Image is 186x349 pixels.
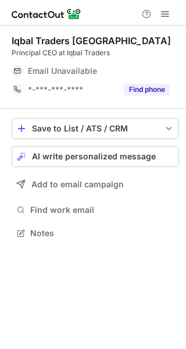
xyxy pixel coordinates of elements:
[12,35,171,47] div: Iqbal Traders [GEOGRAPHIC_DATA]
[31,180,124,189] span: Add to email campaign
[32,152,156,161] span: AI write personalized message
[30,205,174,215] span: Find work email
[12,118,179,139] button: save-profile-one-click
[12,202,179,218] button: Find work email
[12,146,179,167] button: AI write personalized message
[12,7,81,21] img: ContactOut v5.3.10
[30,228,174,238] span: Notes
[28,66,97,76] span: Email Unavailable
[12,225,179,241] button: Notes
[32,124,159,133] div: Save to List / ATS / CRM
[12,174,179,195] button: Add to email campaign
[124,84,170,95] button: Reveal Button
[12,48,179,58] div: Principal CEO at Iqbal Traders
